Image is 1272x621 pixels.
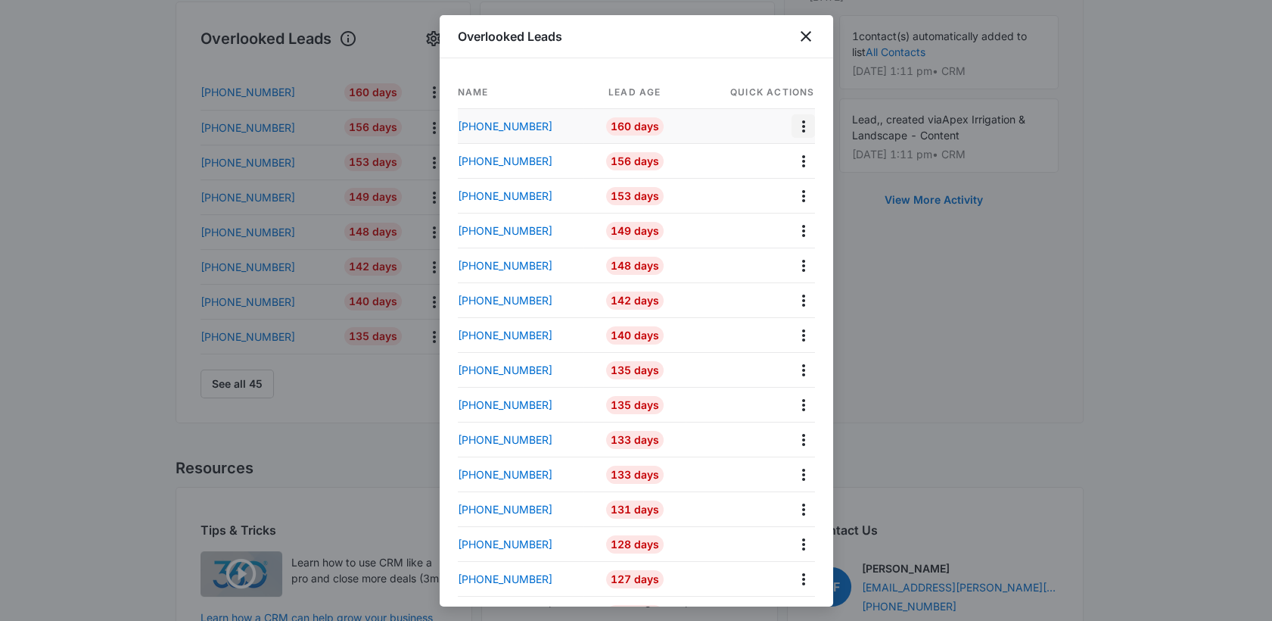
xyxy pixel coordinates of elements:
button: Actions [792,428,815,451]
p: [PHONE_NUMBER] [458,327,552,343]
button: Actions [792,463,815,486]
a: [PHONE_NUMBER] [458,153,584,169]
div: 142 Days [606,292,664,310]
a: [PHONE_NUMBER] [458,397,584,413]
p: [PHONE_NUMBER] [458,118,552,134]
th: Name [458,76,584,109]
button: Actions [792,219,815,242]
button: Actions [792,149,815,173]
div: 135 Days [606,361,664,379]
div: 133 Days [606,431,664,449]
button: Actions [792,289,815,312]
a: [PHONE_NUMBER] [458,432,584,448]
p: [PHONE_NUMBER] [458,432,552,448]
h1: Overlooked Leads [458,27,562,45]
button: Actions [792,393,815,417]
p: [PHONE_NUMBER] [458,571,552,587]
a: [PHONE_NUMBER] [458,118,584,134]
button: Actions [792,498,815,521]
div: 140 Days [606,326,664,345]
th: Lead age [583,76,686,109]
div: 135 Days [606,396,664,414]
p: [PHONE_NUMBER] [458,362,552,378]
a: [PHONE_NUMBER] [458,188,584,204]
p: [PHONE_NUMBER] [458,223,552,239]
a: [PHONE_NUMBER] [458,501,584,517]
button: Actions [792,567,815,591]
a: [PHONE_NUMBER] [458,257,584,273]
th: Quick actions [686,76,814,109]
div: 153 Days [606,187,664,205]
p: [PHONE_NUMBER] [458,467,552,482]
div: 156 Days [606,152,664,170]
a: [PHONE_NUMBER] [458,571,584,587]
button: Actions [792,184,815,208]
a: [PHONE_NUMBER] [458,327,584,343]
p: [PHONE_NUMBER] [458,397,552,413]
p: [PHONE_NUMBER] [458,292,552,308]
button: Actions [792,358,815,382]
p: [PHONE_NUMBER] [458,257,552,273]
button: Actions [792,114,815,138]
button: close [797,27,815,45]
p: [PHONE_NUMBER] [458,501,552,517]
a: [PHONE_NUMBER] [458,362,584,378]
div: 131 Days [606,501,664,519]
div: 127 Days [606,570,664,588]
div: 128 Days [606,535,664,554]
button: Actions [792,532,815,556]
a: [PHONE_NUMBER] [458,467,584,482]
a: [PHONE_NUMBER] [458,292,584,308]
a: [PHONE_NUMBER] [458,536,584,552]
p: [PHONE_NUMBER] [458,536,552,552]
div: 149 Days [606,222,664,240]
button: Actions [792,323,815,347]
div: 160 Days [606,117,664,136]
button: Actions [792,254,815,277]
p: [PHONE_NUMBER] [458,188,552,204]
div: 133 Days [606,466,664,484]
p: [PHONE_NUMBER] [458,153,552,169]
a: [PHONE_NUMBER] [458,223,584,239]
div: 148 Days [606,257,664,275]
